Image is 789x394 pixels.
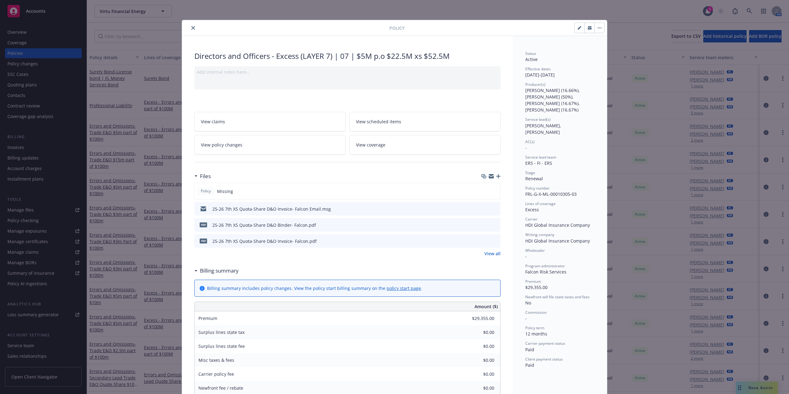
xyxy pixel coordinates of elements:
span: Program administrator [525,263,565,269]
span: Wholesaler [525,248,545,253]
span: HDI Global Insurance Company [525,222,590,228]
a: View scheduled items [349,112,501,131]
span: Carrier payment status [525,341,565,346]
span: View scheduled items [356,118,401,125]
span: Client payment status [525,357,563,362]
span: Active [525,56,538,62]
span: Producer(s) [525,82,545,87]
span: Policy term [525,325,544,331]
button: download file [483,206,488,212]
span: pdf [200,239,207,243]
button: download file [483,238,488,244]
div: Add internal notes here... [197,69,498,75]
span: $29,355.00 [525,284,548,290]
a: View claims [194,112,346,131]
span: [PERSON_NAME], [PERSON_NAME] [525,123,562,135]
span: 12 months [525,331,547,337]
div: 25-26 7th XS Quota-Share D&O Invoice- Falcon.pdf [212,238,317,244]
span: Carrier policy fee [198,371,234,377]
input: 0.00 [458,383,498,393]
button: preview file [492,206,498,212]
span: Status [525,51,536,56]
span: Newfront will file state taxes and fees [525,294,590,300]
button: close [189,24,197,32]
span: Service lead team [525,155,556,160]
input: 0.00 [458,342,498,351]
span: pdf [200,222,207,227]
button: download file [483,222,488,228]
a: policy start page [387,285,421,291]
span: Service lead(s) [525,117,551,122]
input: 0.00 [458,314,498,323]
span: Misc taxes & fees [198,357,234,363]
a: View policy changes [194,135,346,155]
div: 25-26 7th XS Quota-Share D&O Invoice- Falcon Email.msg [212,206,331,212]
span: Missing [217,188,233,195]
span: Paid [525,362,534,368]
div: 25-26 7th XS Quota-Share D&O Binder- Falcon.pdf [212,222,316,228]
span: Premium [198,315,217,321]
input: 0.00 [458,370,498,379]
button: preview file [492,222,498,228]
span: Commission [525,310,547,315]
div: Files [194,172,211,180]
span: Paid [525,347,534,352]
div: Billing summary includes policy changes. View the policy start billing summary on the . [207,285,422,291]
span: Premium [525,279,541,284]
span: Stage [525,170,535,175]
input: 0.00 [458,328,498,337]
div: Directors and Officers - Excess (LAYER 7) | 07 | $5M p.o $22.5M xs $52.5M [194,51,501,61]
div: Billing summary [194,267,239,275]
span: Surplus lines state tax [198,329,245,335]
span: Carrier [525,217,538,222]
span: HDI Global Insurance Company [525,238,590,244]
div: [DATE] - [DATE] [525,66,595,78]
span: - [525,315,527,321]
span: ERS - FI - ERS [525,160,552,166]
div: Excess [525,206,595,213]
span: Lines of coverage [525,201,556,206]
span: View policy changes [201,142,242,148]
span: Falcon Risk Services [525,269,566,275]
input: 0.00 [458,356,498,365]
span: View claims [201,118,225,125]
span: No [525,300,531,306]
span: Effective dates [525,66,551,72]
h3: Files [200,172,211,180]
span: View coverage [356,142,385,148]
span: Policy number [525,186,550,191]
a: View coverage [349,135,501,155]
span: Newfront fee / rebate [198,385,243,391]
span: [PERSON_NAME] (16.66%), [PERSON_NAME] (50%), [PERSON_NAME] (16.67%), [PERSON_NAME] (16.67%) [525,87,581,113]
span: FRL-G-X-ML-00010305-03 [525,191,577,197]
h3: Billing summary [200,267,239,275]
span: AC(s) [525,139,535,144]
span: Renewal [525,176,543,182]
span: Amount ($) [475,303,498,310]
span: Policy [200,188,212,194]
a: View all [484,250,501,257]
span: Policy [389,25,405,31]
span: Surplus lines state fee [198,343,245,349]
span: - [525,145,527,151]
span: Writing company [525,232,554,237]
button: preview file [492,238,498,244]
span: - [525,253,527,259]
